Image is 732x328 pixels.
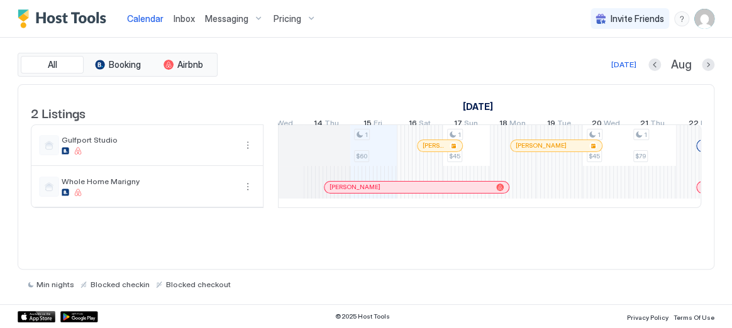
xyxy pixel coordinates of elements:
[240,179,255,194] button: More options
[21,56,84,74] button: All
[496,116,529,134] a: August 18, 2025
[451,116,481,134] a: August 17, 2025
[177,59,203,70] span: Airbnb
[650,118,665,131] span: Thu
[644,131,647,139] span: 1
[263,116,296,134] a: August 13, 2025
[406,116,434,134] a: August 16, 2025
[611,59,636,70] div: [DATE]
[205,13,248,25] span: Messaging
[240,179,255,194] div: menu
[13,285,43,315] iframe: Intercom live chat
[557,118,571,131] span: Tue
[454,118,462,131] span: 17
[674,11,689,26] div: menu
[127,13,164,24] span: Calendar
[365,131,368,139] span: 1
[611,13,664,25] span: Invite Friends
[499,118,507,131] span: 18
[356,152,367,160] span: $60
[152,56,214,74] button: Airbnb
[409,118,417,131] span: 16
[166,280,231,289] span: Blocked checkout
[627,310,668,323] a: Privacy Policy
[277,118,293,131] span: Wed
[604,118,620,131] span: Wed
[274,13,301,25] span: Pricing
[637,116,668,134] a: August 21, 2025
[419,118,431,131] span: Sat
[609,57,638,72] button: [DATE]
[62,177,235,186] span: Whole Home Marigny
[240,138,255,153] div: menu
[464,118,478,131] span: Sun
[648,58,661,71] button: Previous month
[460,97,496,116] a: August 1, 2025
[31,103,86,122] span: 2 Listings
[635,152,646,160] span: $79
[374,118,382,131] span: Fri
[423,141,445,150] span: [PERSON_NAME]
[671,58,692,72] span: Aug
[18,53,218,77] div: tab-group
[240,138,255,153] button: More options
[592,118,602,131] span: 20
[48,59,57,70] span: All
[685,116,713,134] a: August 22, 2025
[509,118,526,131] span: Mon
[335,312,390,320] span: © 2025 Host Tools
[589,152,600,160] span: $45
[516,141,567,150] span: [PERSON_NAME]
[449,152,460,160] span: $45
[702,58,714,71] button: Next month
[86,56,149,74] button: Booking
[109,59,141,70] span: Booking
[694,9,714,29] div: User profile
[701,118,709,131] span: Fri
[174,12,195,25] a: Inbox
[127,12,164,25] a: Calendar
[674,314,714,321] span: Terms Of Use
[640,118,648,131] span: 21
[330,183,380,191] span: [PERSON_NAME]
[311,116,342,134] a: August 14, 2025
[36,280,74,289] span: Min nights
[174,13,195,24] span: Inbox
[674,310,714,323] a: Terms Of Use
[458,131,461,139] span: 1
[689,118,699,131] span: 22
[18,311,55,322] a: App Store
[62,135,235,145] span: Gulfport Studio
[597,131,601,139] span: 1
[363,118,372,131] span: 15
[547,118,555,131] span: 19
[60,311,98,322] a: Google Play Store
[314,118,323,131] span: 14
[589,116,623,134] a: August 20, 2025
[360,116,385,134] a: August 15, 2025
[324,118,339,131] span: Thu
[544,116,574,134] a: August 19, 2025
[18,9,112,28] a: Host Tools Logo
[91,280,150,289] span: Blocked checkin
[627,314,668,321] span: Privacy Policy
